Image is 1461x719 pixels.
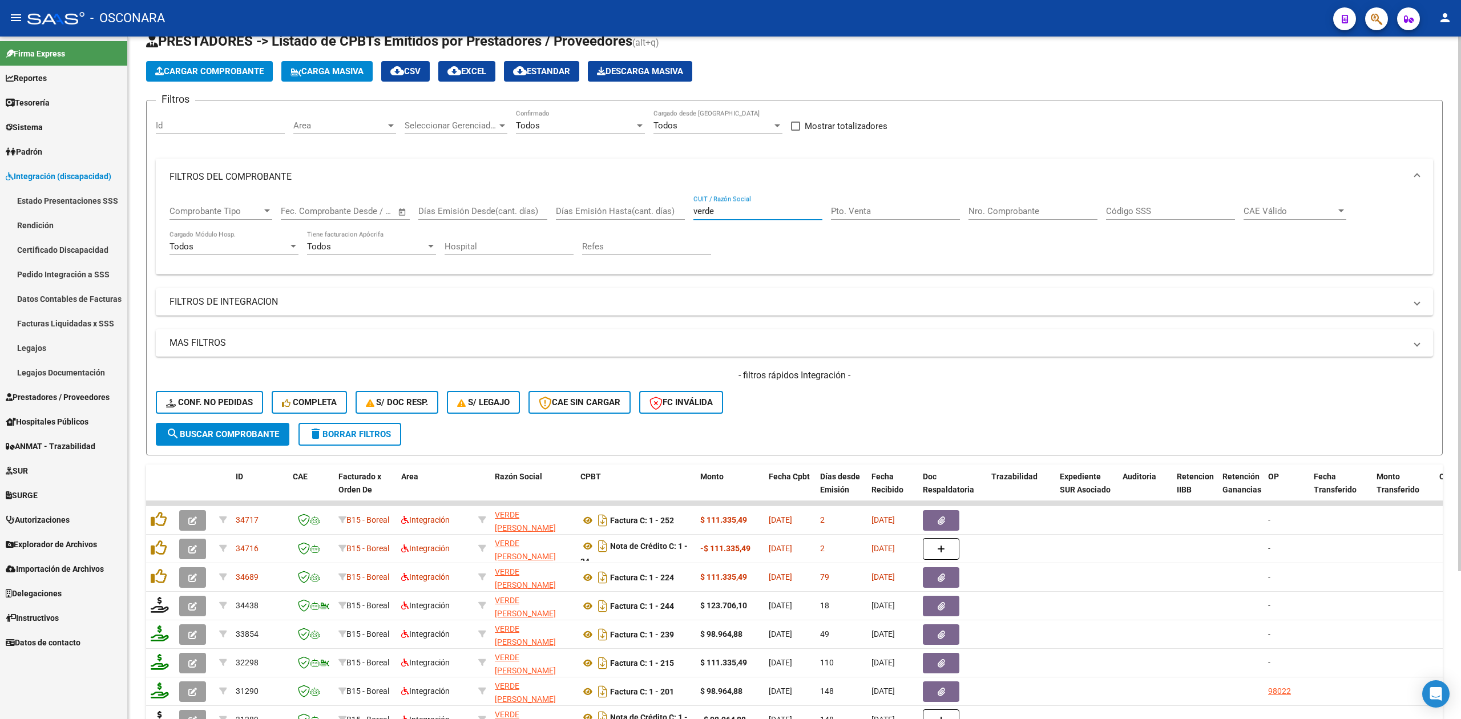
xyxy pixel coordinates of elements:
span: 2 [820,544,825,553]
mat-expansion-panel-header: MAS FILTROS [156,329,1433,357]
span: Facturado x Orden De [338,472,381,494]
span: [DATE] [871,658,895,667]
app-download-masive: Descarga masiva de comprobantes (adjuntos) [588,61,692,82]
span: SUR [6,464,28,477]
span: 34689 [236,572,259,581]
mat-panel-title: MAS FILTROS [169,337,1406,349]
h4: - filtros rápidos Integración - [156,369,1433,382]
span: CSV [390,66,421,76]
mat-icon: cloud_download [513,64,527,78]
i: Descargar documento [595,597,610,615]
span: ANMAT - Trazabilidad [6,440,95,453]
button: Carga Masiva [281,61,373,82]
span: Integración (discapacidad) [6,170,111,183]
button: Completa [272,391,347,414]
span: Monto [700,472,724,481]
span: Autorizaciones [6,514,70,526]
div: 27394983476 [495,537,571,561]
div: 27394983476 [495,508,571,532]
datatable-header-cell: Días desde Emisión [816,464,867,515]
span: [DATE] [871,601,895,610]
span: Retención Ganancias [1222,472,1261,494]
button: CSV [381,61,430,82]
strong: $ 98.964,88 [700,629,742,639]
div: 27394983476 [495,594,571,618]
datatable-header-cell: Monto [696,464,764,515]
span: Integración [401,544,450,553]
i: Descargar documento [595,537,610,555]
span: Instructivos [6,612,59,624]
span: SURGE [6,489,38,502]
span: VERDE [PERSON_NAME] [495,510,556,532]
span: OP [1268,472,1279,481]
strong: Factura C: 1 - 252 [610,516,674,525]
strong: Factura C: 1 - 244 [610,601,674,611]
mat-panel-title: FILTROS DE INTEGRACION [169,296,1406,308]
strong: $ 111.335,49 [700,572,747,581]
i: Descargar documento [595,568,610,587]
mat-expansion-panel-header: FILTROS DE INTEGRACION [156,288,1433,316]
datatable-header-cell: ID [231,464,288,515]
span: 31290 [236,686,259,696]
span: ID [236,472,243,481]
button: Conf. no pedidas [156,391,263,414]
span: Retencion IIBB [1177,472,1214,494]
span: [DATE] [871,686,895,696]
span: Completa [282,397,337,407]
span: Mostrar totalizadores [805,119,887,133]
div: 27394983476 [495,651,571,675]
i: Descargar documento [595,682,610,701]
span: 148 [820,686,834,696]
span: Borrar Filtros [309,429,391,439]
datatable-header-cell: Auditoria [1118,464,1172,515]
button: Estandar [504,61,579,82]
span: Area [293,120,386,131]
span: VERDE [PERSON_NAME] [495,624,556,647]
div: 27394983476 [495,565,571,589]
span: Prestadores / Proveedores [6,391,110,403]
span: Integración [401,572,450,581]
span: Sistema [6,121,43,134]
input: End date [328,206,384,216]
div: FILTROS DEL COMPROBANTE [156,195,1433,275]
span: Comprobante Tipo [169,206,262,216]
i: Descargar documento [595,511,610,530]
button: FC Inválida [639,391,723,414]
span: CPBT [580,472,601,481]
datatable-header-cell: Trazabilidad [987,464,1055,515]
span: Cargar Comprobante [155,66,264,76]
span: 18 [820,601,829,610]
span: B15 - Boreal [346,515,389,524]
mat-icon: cloud_download [390,64,404,78]
span: B15 - Boreal [346,686,389,696]
datatable-header-cell: Facturado x Orden De [334,464,397,515]
a: 98022 [1268,686,1291,696]
button: S/ legajo [447,391,520,414]
span: Reportes [6,72,47,84]
span: Explorador de Archivos [6,538,97,551]
span: B15 - Boreal [346,658,389,667]
span: Expediente SUR Asociado [1060,472,1111,494]
span: 34717 [236,515,259,524]
span: [DATE] [871,572,895,581]
span: (alt+q) [632,37,659,48]
span: Descarga Masiva [597,66,683,76]
span: VERDE [PERSON_NAME] [495,567,556,589]
span: 32298 [236,658,259,667]
span: PRESTADORES -> Listado de CPBTs Emitidos por Prestadores / Proveedores [146,33,632,49]
span: Integración [401,658,450,667]
span: Razón Social [495,472,542,481]
span: - [1268,572,1270,581]
datatable-header-cell: Fecha Cpbt [764,464,816,515]
mat-icon: person [1438,11,1452,25]
mat-panel-title: FILTROS DEL COMPROBANTE [169,171,1406,183]
div: 27394983476 [495,623,571,647]
datatable-header-cell: CPBT [576,464,696,515]
span: VERDE [PERSON_NAME] [495,596,556,618]
strong: Factura C: 1 - 239 [610,630,674,639]
mat-icon: menu [9,11,23,25]
strong: Factura C: 1 - 224 [610,573,674,582]
span: Datos de contacto [6,636,80,649]
span: Integración [401,601,450,610]
datatable-header-cell: Area [397,464,474,515]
